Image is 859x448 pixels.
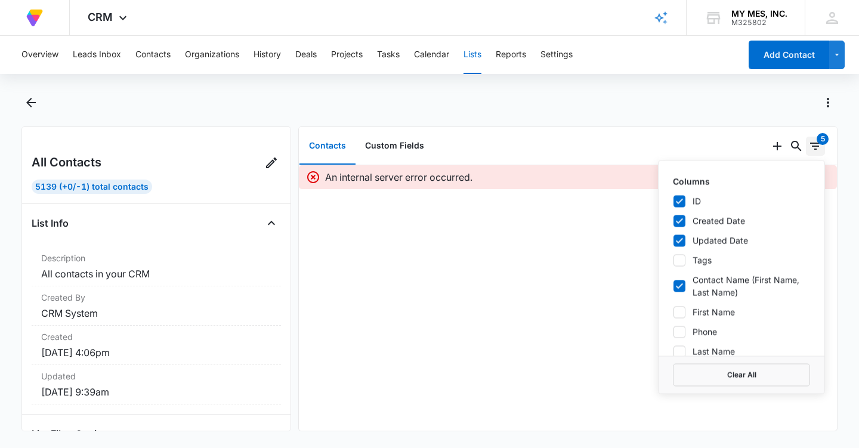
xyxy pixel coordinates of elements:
button: Add [768,137,787,156]
dd: [DATE] 4:06pm [41,345,271,360]
dd: All contacts in your CRM [41,267,271,281]
h4: List Info [32,216,69,230]
button: History [254,36,281,74]
button: Back [21,93,40,112]
label: Last Name [673,345,810,358]
button: Leads Inbox [73,36,121,74]
button: Organizations [185,36,239,74]
button: Deals [295,36,317,74]
label: First Name [673,306,810,319]
dd: CRM System [41,306,271,320]
button: Settings [540,36,573,74]
div: DescriptionAll contacts in your CRM [32,247,281,286]
label: ID [673,195,810,208]
img: Volusion [24,7,45,29]
button: Calendar [414,36,449,74]
p: Columns [673,175,810,188]
button: Close [262,214,281,233]
div: Created ByCRM System [32,286,281,326]
button: Contacts [135,36,171,74]
h2: All Contacts [32,153,101,171]
button: Search... [787,137,806,156]
label: Contact Name (First Name, Last Name) [673,274,810,299]
button: Custom Fields [356,128,434,165]
span: CRM [88,11,113,23]
button: Contacts [299,128,356,165]
div: account id [731,18,787,27]
label: Phone [673,326,810,338]
label: Updated Date [673,234,810,247]
div: account name [731,9,787,18]
div: 5 items [817,133,829,145]
button: Clear All [673,364,810,387]
div: Updated[DATE] 9:39am [32,365,281,404]
p: An internal server error occurred. [325,170,472,184]
button: Close [262,424,281,443]
dd: [DATE] 9:39am [41,385,271,399]
label: Created Date [673,215,810,227]
button: Lists [464,36,481,74]
dt: Updated [41,370,271,382]
dt: Created By [41,291,271,304]
button: Tasks [377,36,400,74]
button: Filters [806,137,825,156]
button: Add Contact [749,41,829,69]
button: Actions [818,93,838,112]
button: Projects [331,36,363,74]
div: Created[DATE] 4:06pm [32,326,281,365]
button: Reports [496,36,526,74]
dt: Created [41,330,271,343]
dt: Description [41,252,271,264]
label: Tags [673,254,810,267]
button: Overview [21,36,58,74]
h4: List Filter Settings [32,427,114,441]
div: 5139 (+0/-1) Total Contacts [32,180,152,194]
